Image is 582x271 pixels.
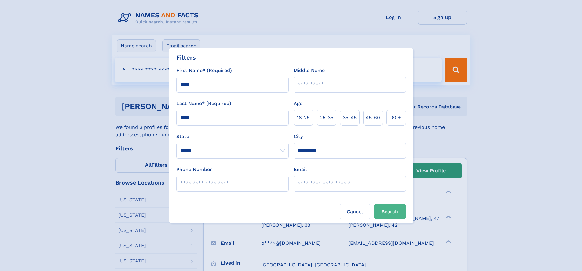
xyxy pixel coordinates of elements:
div: Filters [176,53,196,62]
label: Cancel [339,204,371,219]
label: Age [294,100,302,107]
label: Last Name* (Required) [176,100,231,107]
span: 25‑35 [320,114,333,121]
button: Search [374,204,406,219]
span: 35‑45 [343,114,357,121]
span: 60+ [392,114,401,121]
label: Email [294,166,307,173]
label: State [176,133,289,140]
label: First Name* (Required) [176,67,232,74]
span: 45‑60 [366,114,380,121]
span: 18‑25 [297,114,309,121]
label: Phone Number [176,166,212,173]
label: City [294,133,303,140]
label: Middle Name [294,67,325,74]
